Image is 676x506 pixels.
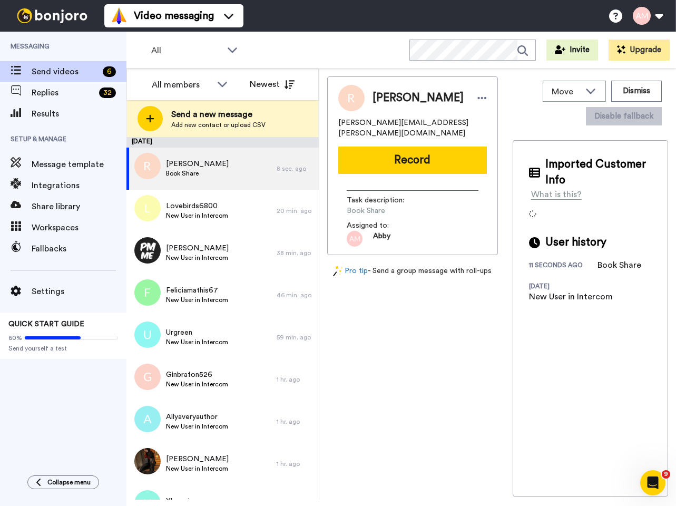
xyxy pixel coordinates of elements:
span: Assigned to: [347,220,420,231]
span: All [151,44,222,57]
span: 9 [662,470,670,479]
div: What is this? [531,188,582,201]
iframe: Intercom live chat [640,470,665,495]
div: [DATE] [529,282,597,290]
span: Move [552,85,580,98]
span: Results [32,108,126,120]
span: Message template [32,158,126,171]
div: 20 min. ago [277,207,313,215]
span: New User in Intercom [166,296,228,304]
button: Collapse menu [27,475,99,489]
span: [PERSON_NAME][EMAIL_ADDRESS][PERSON_NAME][DOMAIN_NAME] [338,118,487,139]
div: 32 [99,87,116,98]
span: New User in Intercom [166,211,228,220]
img: a.png [134,406,161,432]
div: New User in Intercom [529,290,613,303]
button: Disable fallback [586,107,662,125]
div: 38 min. ago [277,249,313,257]
span: [PERSON_NAME] [166,159,229,169]
span: QUICK START GUIDE [8,320,84,328]
span: Send videos [32,65,99,78]
span: Task description : [347,195,420,206]
span: [PERSON_NAME] [166,243,229,254]
span: Share library [32,200,126,213]
span: New User in Intercom [166,380,228,388]
span: Ginbrafon526 [166,369,228,380]
div: 1 hr. ago [277,460,313,468]
span: Collapse menu [47,478,91,486]
span: Imported Customer Info [545,157,652,188]
div: [DATE] [126,137,319,148]
img: vm-color.svg [111,7,128,24]
span: Book Share [347,206,447,216]
span: Send yourself a test [8,344,118,353]
span: Urgreen [166,327,228,338]
div: All members [152,79,212,91]
span: Integrations [32,179,126,192]
span: Add new contact or upload CSV [171,121,266,129]
span: Replies [32,86,95,99]
img: f9ee3fdc-5398-42b8-b771-d40933014716.png [134,237,161,264]
span: Send a new message [171,108,266,121]
div: 1 hr. ago [277,375,313,384]
span: Allyaveryauthor [166,412,228,422]
div: 59 min. ago [277,333,313,342]
button: Invite [546,40,598,61]
div: - Send a group message with roll-ups [327,266,498,277]
img: f.png [134,279,161,306]
span: [PERSON_NAME] [373,90,464,106]
button: Record [338,147,487,174]
img: magic-wand.svg [333,266,342,277]
img: bj-logo-header-white.svg [13,8,92,23]
span: User history [545,235,606,250]
img: g.png [134,364,161,390]
span: Fallbacks [32,242,126,255]
span: Abby [373,231,390,247]
span: Lovebirds6800 [166,201,228,211]
button: Upgrade [609,40,670,61]
button: Dismiss [611,81,662,102]
span: Workspaces [32,221,126,234]
span: [PERSON_NAME] [166,454,229,464]
span: 60% [8,334,22,342]
div: Book Share [597,259,650,271]
img: Image of Rowan [338,85,365,111]
span: New User in Intercom [166,338,228,346]
span: Book Share [166,169,229,178]
span: Settings [32,285,126,298]
span: New User in Intercom [166,254,229,262]
button: Newest [242,74,302,95]
div: 6 [103,66,116,77]
div: 8 sec. ago [277,164,313,173]
span: New User in Intercom [166,422,228,431]
div: 46 min. ago [277,291,313,299]
img: am.png [347,231,363,247]
span: New User in Intercom [166,464,229,473]
span: Video messaging [134,8,214,23]
div: 1 hr. ago [277,417,313,426]
a: Pro tip [333,266,368,277]
span: Feliciamathis67 [166,285,228,296]
img: u.png [134,322,161,348]
img: r.png [134,153,161,179]
img: 0833e3fd-791c-4500-98b1-b1091cf60066.jpg [134,448,161,474]
img: l.png [134,195,161,221]
div: 11 seconds ago [529,261,597,271]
